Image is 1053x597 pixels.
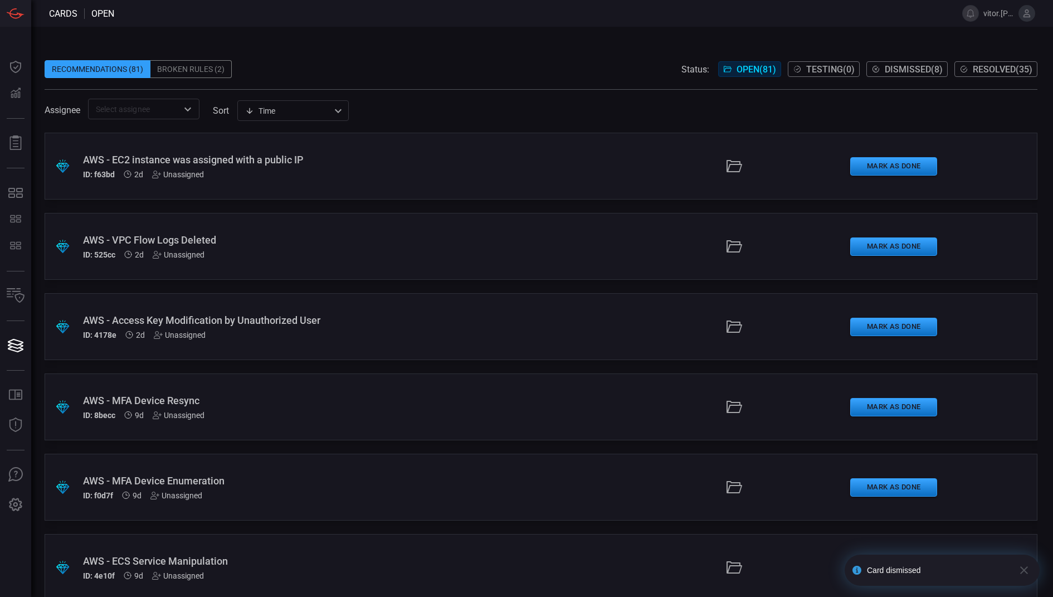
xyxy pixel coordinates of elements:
button: Ask Us A Question [2,462,29,488]
span: Status: [681,64,709,75]
div: AWS - EC2 instance was assigned with a public IP [83,154,428,166]
div: Card dismissed [867,566,1010,575]
button: Threat Intelligence [2,412,29,439]
h5: ID: 4178e [83,331,116,339]
button: Testing(0) [788,61,860,77]
button: POTENTIAL COVERAGE [2,206,29,233]
button: Rule Catalog [2,382,29,409]
div: Time [245,105,331,117]
span: Testing ( 0 ) [806,64,855,75]
div: AWS - ECS Service Manipulation [83,555,428,567]
div: Recommendations (81) [45,60,150,78]
h5: ID: f63bd [83,170,115,179]
h5: ID: 8becc [83,411,115,420]
div: Unassigned [153,250,204,259]
button: Mark as Done [850,157,937,176]
span: Aug 12, 2025 2:23 AM [133,491,142,500]
span: Cards [49,8,77,19]
button: Dismissed(8) [866,61,948,77]
button: Reports [2,130,29,157]
button: Inventory [2,283,29,309]
div: AWS - MFA Device Resync [83,395,428,406]
button: MITRE - Detection Posture [2,179,29,206]
h5: ID: 525cc [83,250,115,259]
span: Aug 19, 2025 3:14 AM [135,250,144,259]
div: Unassigned [154,331,206,339]
div: Broken Rules (2) [150,60,232,78]
span: Aug 12, 2025 2:23 AM [135,411,144,420]
div: Unassigned [152,571,204,580]
button: Dashboard [2,54,29,80]
div: AWS - VPC Flow Logs Deleted [83,234,428,246]
button: Mark as Done [850,398,937,416]
span: Aug 19, 2025 3:14 AM [136,331,145,339]
span: Aug 12, 2025 2:22 AM [134,571,143,580]
div: Unassigned [152,170,204,179]
button: Open(81) [718,61,781,77]
div: Unassigned [153,411,204,420]
button: Mark as Done [850,237,937,256]
span: Assignee [45,105,80,115]
label: sort [213,105,229,116]
div: Unassigned [150,491,202,500]
span: Open ( 81 ) [737,64,776,75]
div: AWS - MFA Device Enumeration [83,475,428,487]
button: Open [180,101,196,117]
span: Resolved ( 35 ) [973,64,1032,75]
button: CHRONICLE RULE-SET [2,233,29,260]
button: Detections [2,80,29,107]
input: Select assignee [91,102,178,116]
button: Cards [2,332,29,359]
h5: ID: f0d7f [83,491,113,500]
button: Resolved(35) [954,61,1037,77]
button: Preferences [2,492,29,518]
button: Mark as Done [850,318,937,336]
span: Dismissed ( 8 ) [885,64,943,75]
span: open [91,8,114,19]
div: AWS - Access Key Modification by Unauthorized User [83,314,428,326]
span: Aug 19, 2025 3:14 AM [134,170,143,179]
button: Mark as Done [850,478,937,497]
span: vitor.[PERSON_NAME] [983,9,1014,18]
h5: ID: 4e10f [83,571,115,580]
